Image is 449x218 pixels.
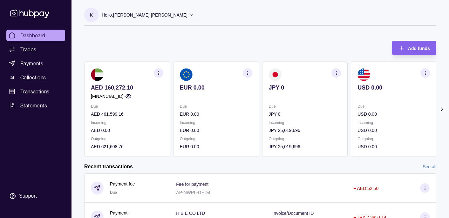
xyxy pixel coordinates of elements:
p: EUR 0.00 [180,127,252,134]
a: Transactions [6,86,65,97]
p: H B E CO LTD [176,211,205,216]
p: JPY 25,019,696 [269,143,341,150]
p: [FINANCIAL_ID] [91,93,124,100]
p: USD 0.00 [357,143,430,150]
p: EUR 0.00 [180,111,252,118]
p: − AED 52.50 [353,186,378,191]
p: USD 0.00 [357,127,430,134]
a: Payments [6,58,65,69]
p: AP-NWPL-GHD4 [176,190,210,195]
p: Due [357,103,430,110]
a: See all [423,163,436,170]
p: Hello, [PERSON_NAME] [PERSON_NAME] [102,11,187,18]
p: JPY 25,019,696 [269,127,341,134]
a: Support [6,189,65,203]
a: Dashboard [6,30,65,41]
p: Incoming [180,119,252,126]
p: Payment fee [110,180,135,187]
span: Statements [20,102,47,109]
span: Add funds [408,46,430,51]
p: Due [269,103,341,110]
span: Dashboard [20,32,45,39]
p: Due [180,103,252,110]
p: Outgoing [180,135,252,142]
p: K [90,11,93,18]
div: Support [19,193,37,200]
span: Due [110,190,117,195]
p: Incoming [357,119,430,126]
p: Fee for payment [176,182,208,187]
p: AED 0.00 [91,127,163,134]
p: Payment [110,209,127,216]
p: Outgoing [269,135,341,142]
img: ae [91,68,104,81]
p: JPY 0 [269,84,341,91]
p: EUR 0.00 [180,84,252,91]
img: eu [180,68,193,81]
a: Trades [6,44,65,55]
p: AED 461,599.16 [91,111,163,118]
span: Trades [20,46,36,53]
img: us [357,68,370,81]
p: EUR 0.00 [180,143,252,150]
p: Outgoing [91,135,163,142]
span: Transactions [20,88,50,95]
span: Collections [20,74,46,81]
p: Outgoing [357,135,430,142]
p: JPY 0 [269,111,341,118]
p: USD 0.00 [357,84,430,91]
p: Incoming [269,119,341,126]
a: Collections [6,72,65,83]
button: Add funds [392,41,436,55]
p: AED 160,272.10 [91,84,163,91]
p: USD 0.00 [357,111,430,118]
p: Invoice/Document ID [272,211,314,216]
p: AED 621,608.76 [91,143,163,150]
p: Incoming [91,119,163,126]
img: jp [269,68,282,81]
a: Statements [6,100,65,111]
h2: Recent transactions [84,163,133,170]
span: Payments [20,60,43,67]
p: Due [91,103,163,110]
